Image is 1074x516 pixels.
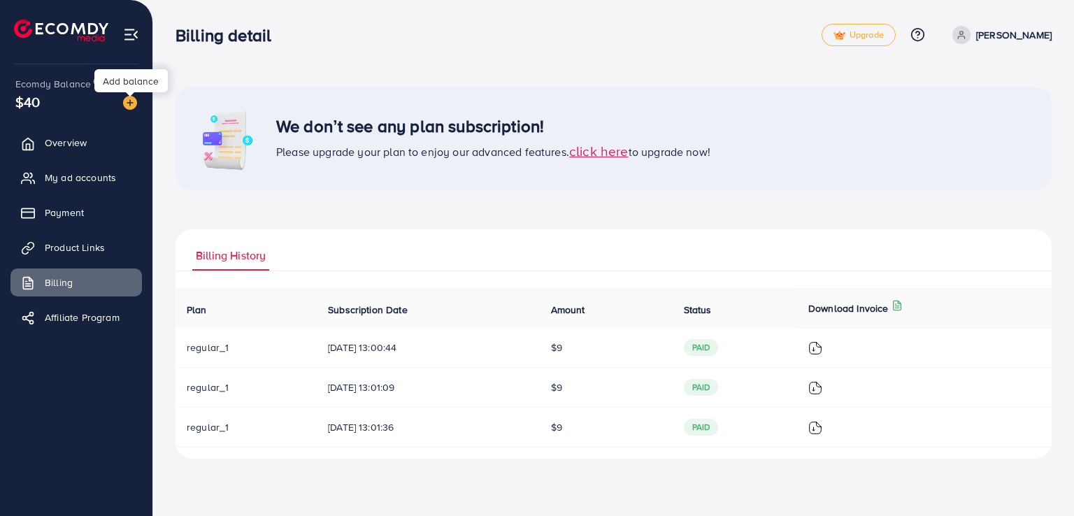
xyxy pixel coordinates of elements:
[947,26,1052,44] a: [PERSON_NAME]
[808,421,822,435] img: ic-download-invoice.1f3c1b55.svg
[808,300,889,317] p: Download Invoice
[569,141,629,160] span: click here
[14,20,108,41] img: logo
[10,129,142,157] a: Overview
[187,420,229,434] span: regular_1
[187,380,229,394] span: regular_1
[328,303,408,317] span: Subscription Date
[684,379,719,396] span: paid
[684,339,719,356] span: paid
[187,341,229,354] span: regular_1
[45,310,120,324] span: Affiliate Program
[94,69,168,92] div: Add balance
[833,31,845,41] img: tick
[684,303,712,317] span: Status
[15,92,40,112] span: $40
[176,25,282,45] h3: Billing detail
[833,30,884,41] span: Upgrade
[276,144,710,159] span: Please upgrade your plan to enjoy our advanced features. to upgrade now!
[196,248,266,264] span: Billing History
[10,234,142,261] a: Product Links
[45,241,105,255] span: Product Links
[10,164,142,192] a: My ad accounts
[45,136,87,150] span: Overview
[45,275,73,289] span: Billing
[822,24,896,46] a: tickUpgrade
[551,420,562,434] span: $9
[976,27,1052,43] p: [PERSON_NAME]
[45,171,116,185] span: My ad accounts
[15,77,91,91] span: Ecomdy Balance
[45,206,84,220] span: Payment
[192,103,262,173] img: image
[1015,453,1064,506] iframe: Chat
[328,380,529,394] span: [DATE] 13:01:09
[123,27,139,43] img: menu
[10,268,142,296] a: Billing
[808,381,822,395] img: ic-download-invoice.1f3c1b55.svg
[123,96,137,110] img: image
[276,116,710,136] h3: We don’t see any plan subscription!
[187,303,207,317] span: Plan
[10,199,142,227] a: Payment
[551,380,562,394] span: $9
[551,303,585,317] span: Amount
[10,303,142,331] a: Affiliate Program
[551,341,562,354] span: $9
[684,419,719,436] span: paid
[808,341,822,355] img: ic-download-invoice.1f3c1b55.svg
[328,341,529,354] span: [DATE] 13:00:44
[328,420,529,434] span: [DATE] 13:01:36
